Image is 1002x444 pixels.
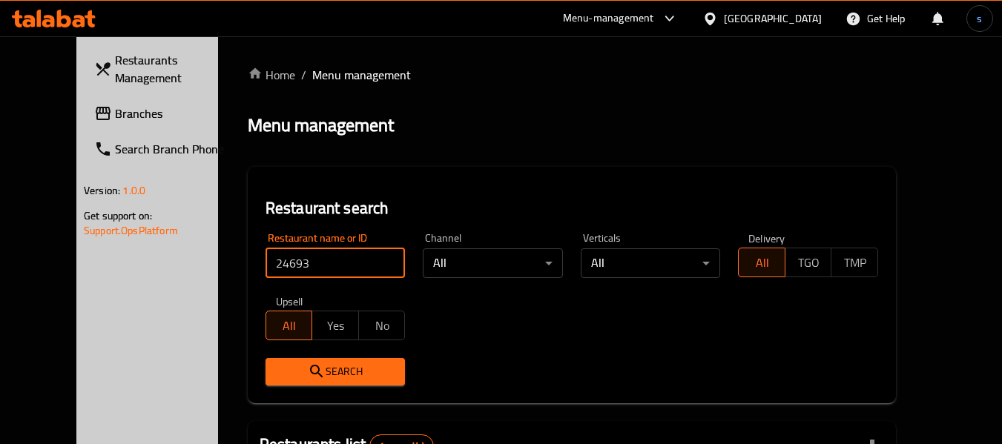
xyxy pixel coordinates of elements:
label: Upsell [276,296,303,306]
span: Menu management [312,66,411,84]
span: All [272,315,307,337]
span: s [977,10,982,27]
nav: breadcrumb [248,66,896,84]
a: Branches [82,96,244,131]
a: Restaurants Management [82,42,244,96]
span: Search Branch Phone [115,140,232,158]
button: Yes [312,311,359,340]
span: Branches [115,105,232,122]
span: Search [277,362,394,381]
h2: Restaurant search [266,197,878,219]
span: Get support on: [84,206,152,225]
span: 1.0.0 [122,181,145,200]
li: / [301,66,306,84]
button: All [738,248,785,277]
a: Search Branch Phone [82,131,244,167]
button: Search [266,358,406,385]
label: Delivery [748,233,785,243]
span: TMP [837,252,872,274]
button: No [358,311,406,340]
div: Menu-management [563,10,654,27]
span: Yes [318,315,353,337]
div: All [581,248,721,278]
div: [GEOGRAPHIC_DATA] [724,10,822,27]
h2: Menu management [248,113,394,137]
span: All [745,252,779,274]
span: Restaurants Management [115,51,232,87]
button: All [266,311,313,340]
input: Search for restaurant name or ID.. [266,248,406,278]
a: Support.OpsPlatform [84,221,178,240]
button: TMP [831,248,878,277]
div: All [423,248,563,278]
button: TGO [785,248,832,277]
a: Home [248,66,295,84]
span: TGO [791,252,826,274]
span: No [365,315,400,337]
span: Version: [84,181,120,200]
